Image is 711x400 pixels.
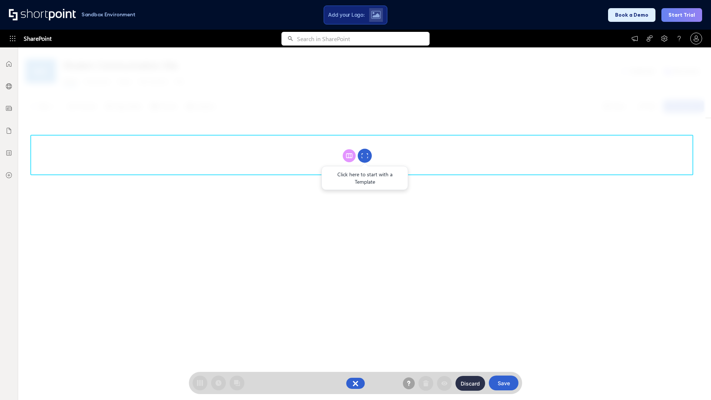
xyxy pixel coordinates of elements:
[24,30,51,47] span: SharePoint
[297,32,430,46] input: Search in SharePoint
[661,8,702,22] button: Start Trial
[81,13,136,17] h1: Sandbox Environment
[674,364,711,400] iframe: Chat Widget
[371,11,381,19] img: Upload logo
[608,8,655,22] button: Book a Demo
[455,376,485,391] button: Discard
[328,11,364,18] span: Add your Logo:
[489,376,518,390] button: Save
